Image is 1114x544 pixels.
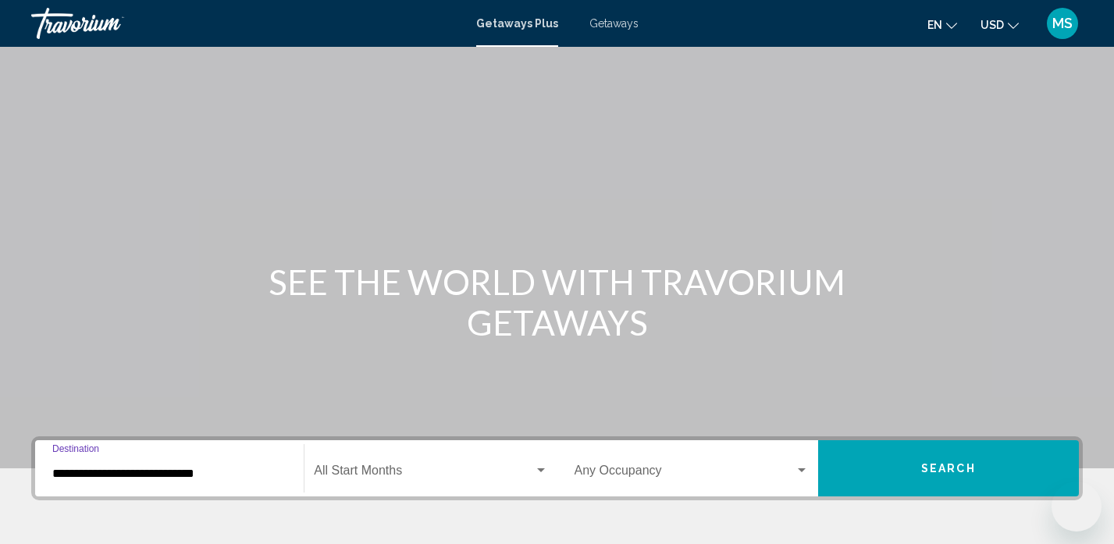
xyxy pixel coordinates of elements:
[818,440,1079,496] button: Search
[31,8,461,39] a: Travorium
[1052,482,1102,532] iframe: Кнопка запуска окна обмена сообщениями
[927,13,957,36] button: Change language
[921,463,976,475] span: Search
[35,440,1079,496] div: Search widget
[476,17,558,30] a: Getaways Plus
[1052,16,1073,31] span: MS
[981,13,1019,36] button: Change currency
[981,19,1004,31] span: USD
[1042,7,1083,40] button: User Menu
[265,261,850,343] h1: SEE THE WORLD WITH TRAVORIUM GETAWAYS
[589,17,639,30] a: Getaways
[927,19,942,31] span: en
